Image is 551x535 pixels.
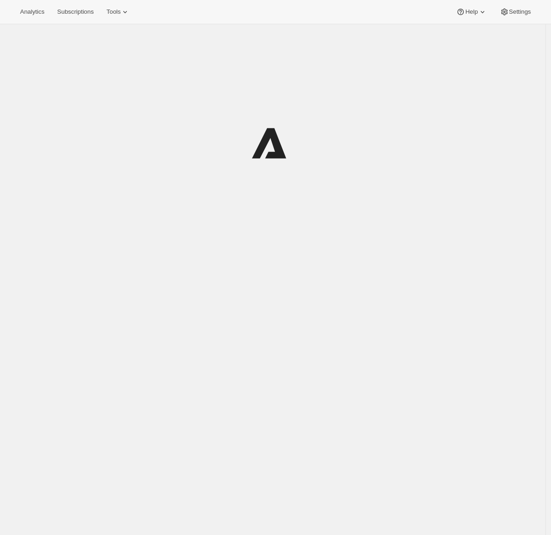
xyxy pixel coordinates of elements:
[509,8,531,16] span: Settings
[451,5,492,18] button: Help
[52,5,99,18] button: Subscriptions
[106,8,121,16] span: Tools
[494,5,536,18] button: Settings
[15,5,50,18] button: Analytics
[57,8,94,16] span: Subscriptions
[101,5,135,18] button: Tools
[20,8,44,16] span: Analytics
[465,8,478,16] span: Help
